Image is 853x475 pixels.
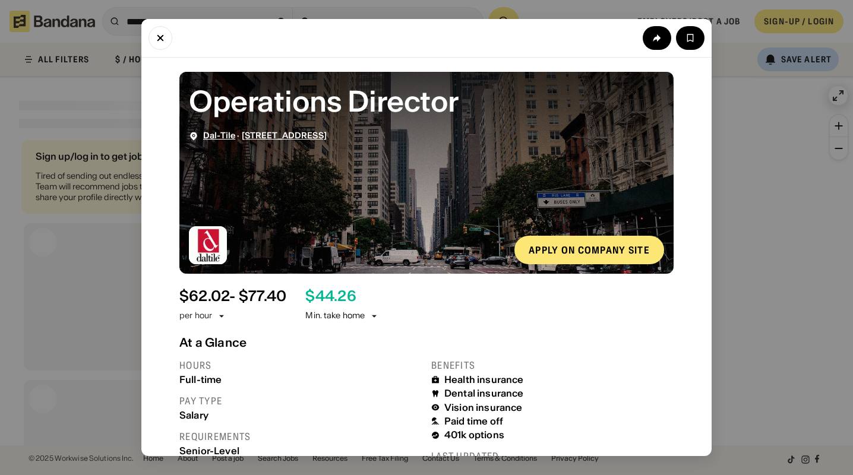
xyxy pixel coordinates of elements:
[242,130,327,141] a: [STREET_ADDRESS]
[529,245,650,255] div: Apply on company site
[179,395,422,407] div: Pay type
[203,131,327,141] div: ·
[179,359,422,372] div: Hours
[444,416,503,427] div: Paid time off
[431,359,674,372] div: Benefits
[179,410,422,421] div: Salary
[179,335,674,350] div: At a Glance
[444,374,524,385] div: Health insurance
[444,429,504,441] div: 401k options
[203,130,235,141] a: Dal-Tile
[305,288,356,305] div: $ 44.26
[189,226,227,264] img: Dal-Tile logo
[179,374,422,385] div: Full-time
[189,81,664,121] div: Operations Director
[444,388,524,399] div: Dental insurance
[179,430,422,443] div: Requirements
[179,288,286,305] div: $ 62.02 - $77.40
[179,445,422,457] div: Senior-Level
[444,402,523,413] div: Vision insurance
[431,450,674,463] div: Last updated
[305,310,379,322] div: Min. take home
[149,26,172,50] button: Close
[179,310,212,322] div: per hour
